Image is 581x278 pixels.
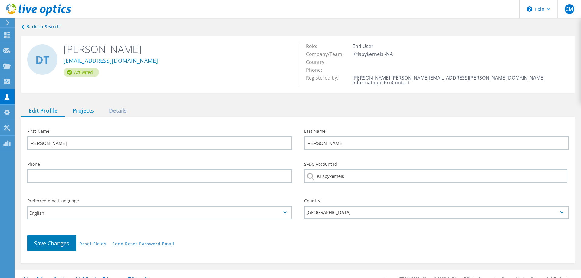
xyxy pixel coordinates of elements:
[112,242,174,247] a: Send Reset Password Email
[304,129,569,133] label: Last Name
[101,105,134,117] div: Details
[64,68,99,77] div: Activated
[21,105,65,117] div: Edit Profile
[304,199,569,203] label: Country
[21,23,60,30] a: Back to search
[34,240,69,247] span: Save Changes
[306,67,328,73] span: Phone:
[27,199,292,203] label: Preferred email language
[351,74,569,87] td: [PERSON_NAME] [PERSON_NAME][EMAIL_ADDRESS][PERSON_NAME][DOMAIN_NAME] Informatique ProContact
[64,58,158,64] a: [EMAIL_ADDRESS][DOMAIN_NAME]
[566,7,573,11] span: CM
[27,162,292,166] label: Phone
[79,242,106,247] a: Reset Fields
[64,42,289,56] h2: [PERSON_NAME]
[306,59,332,65] span: Country:
[306,74,344,81] span: Registered by:
[35,54,49,65] span: DT
[65,105,101,117] div: Projects
[27,235,76,251] button: Save Changes
[27,129,292,133] label: First Name
[306,43,323,50] span: Role:
[6,13,71,17] a: Live Optics Dashboard
[353,51,399,57] span: Krispykernels -NA
[527,6,532,12] svg: \n
[304,206,569,219] div: [GEOGRAPHIC_DATA]
[306,51,350,57] span: Company/Team:
[304,162,569,166] label: SFDC Account Id
[351,42,569,50] td: End User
